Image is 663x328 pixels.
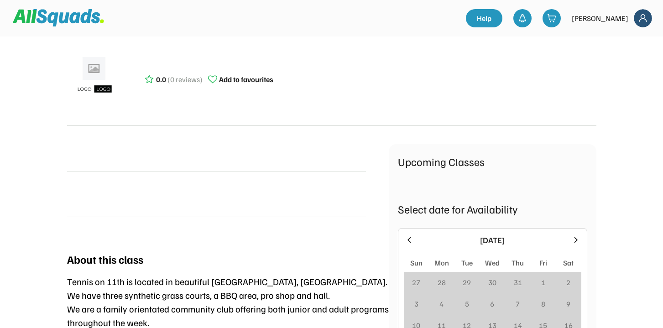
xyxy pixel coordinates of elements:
[67,251,143,267] div: About this class
[466,9,502,27] a: Help
[67,183,89,205] img: yH5BAEAAAAALAAAAAABAAEAAAIBRAA7
[541,277,545,288] div: 1
[412,277,420,288] div: 27
[488,277,496,288] div: 30
[514,277,522,288] div: 31
[541,298,545,309] div: 8
[410,257,423,268] div: Sun
[490,298,494,309] div: 6
[438,277,446,288] div: 28
[485,257,500,268] div: Wed
[13,9,104,26] img: Squad%20Logo.svg
[167,74,203,85] div: (0 reviews)
[463,277,471,288] div: 29
[572,13,628,24] div: [PERSON_NAME]
[518,14,527,23] img: bell-03%20%281%29.svg
[547,14,556,23] img: shopping-cart-01%20%281%29.svg
[634,9,652,27] img: Frame%2018.svg
[461,257,473,268] div: Tue
[414,298,418,309] div: 3
[439,298,444,309] div: 4
[516,298,520,309] div: 7
[156,74,166,85] div: 0.0
[219,74,273,85] div: Add to favourites
[72,54,117,99] img: ui-kit-placeholders-product-5_1200x.webp
[419,234,566,246] div: [DATE]
[566,298,570,309] div: 9
[566,277,570,288] div: 2
[563,257,574,268] div: Sat
[398,201,587,217] div: Select date for Availability
[465,298,469,309] div: 5
[398,153,587,170] div: Upcoming Classes
[512,257,524,268] div: Thu
[434,257,449,268] div: Mon
[539,257,547,268] div: Fri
